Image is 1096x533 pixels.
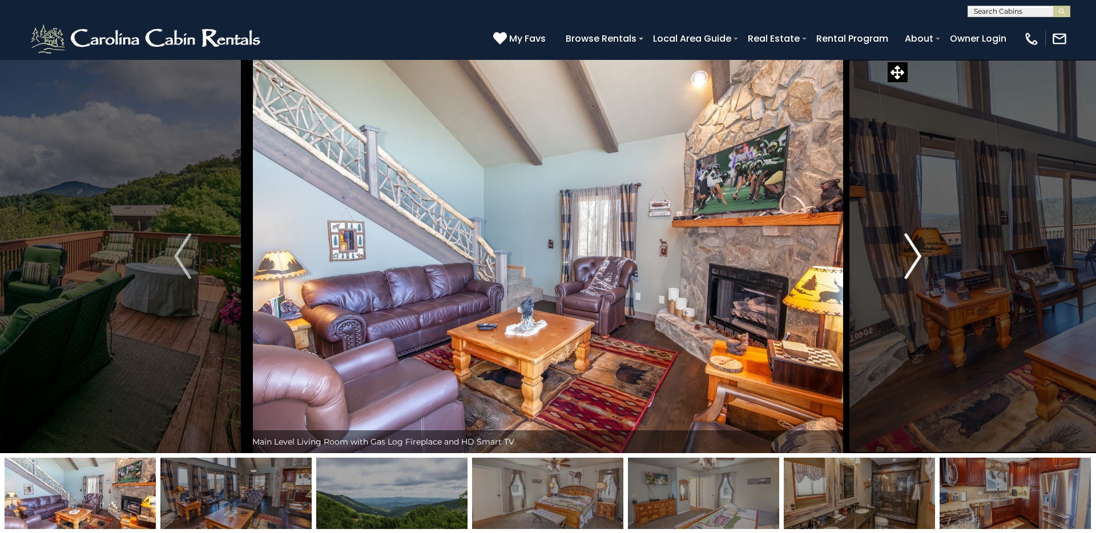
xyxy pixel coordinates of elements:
[940,458,1091,529] img: 163265925
[472,458,623,529] img: 163265919
[493,31,549,46] a: My Favs
[1024,31,1039,47] img: phone-regular-white.png
[29,22,265,56] img: White-1-2.png
[1051,31,1067,47] img: mail-regular-white.png
[811,29,894,49] a: Rental Program
[5,458,156,529] img: 163265910
[119,59,247,453] button: Previous
[849,59,977,453] button: Next
[174,233,191,279] img: arrow
[647,29,737,49] a: Local Area Guide
[509,31,546,46] span: My Favs
[944,29,1012,49] a: Owner Login
[628,458,779,529] img: 163265914
[316,458,468,529] img: 163265912
[899,29,939,49] a: About
[560,29,642,49] a: Browse Rentals
[784,458,935,529] img: 163265924
[905,233,922,279] img: arrow
[160,458,312,529] img: 163265923
[742,29,805,49] a: Real Estate
[247,430,849,453] div: Main Level Living Room with Gas Log Fireplace and HD Smart TV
